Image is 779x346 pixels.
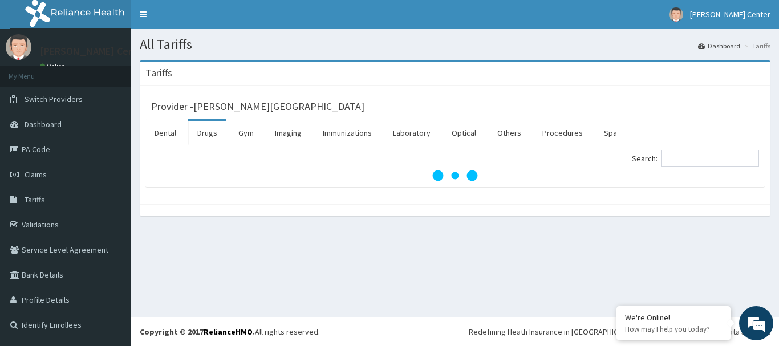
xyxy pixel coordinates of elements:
span: Dashboard [25,119,62,129]
h1: All Tariffs [140,37,770,52]
p: [PERSON_NAME] Center [40,46,148,56]
a: Drugs [188,121,226,145]
span: We're online! [66,101,157,217]
li: Tariffs [741,41,770,51]
div: Minimize live chat window [187,6,214,33]
svg: audio-loading [432,153,478,198]
img: User Image [6,34,31,60]
div: We're Online! [625,312,722,323]
span: Claims [25,169,47,180]
strong: Copyright © 2017 . [140,327,255,337]
h3: Tariffs [145,68,172,78]
div: Chat with us now [59,64,192,79]
a: Laboratory [384,121,440,145]
img: User Image [669,7,683,22]
span: [PERSON_NAME] Center [690,9,770,19]
div: Redefining Heath Insurance in [GEOGRAPHIC_DATA] using Telemedicine and Data Science! [469,326,770,337]
img: d_794563401_company_1708531726252_794563401 [21,57,46,86]
a: RelianceHMO [204,327,253,337]
h3: Provider - [PERSON_NAME][GEOGRAPHIC_DATA] [151,101,364,112]
a: Dashboard [698,41,740,51]
input: Search: [661,150,759,167]
a: Immunizations [314,121,381,145]
a: Spa [595,121,626,145]
a: Procedures [533,121,592,145]
span: Tariffs [25,194,45,205]
textarea: Type your message and hit 'Enter' [6,227,217,267]
a: Gym [229,121,263,145]
a: Optical [443,121,485,145]
p: How may I help you today? [625,324,722,334]
footer: All rights reserved. [131,317,779,346]
a: Dental [145,121,185,145]
span: Switch Providers [25,94,83,104]
a: Imaging [266,121,311,145]
label: Search: [632,150,759,167]
a: Online [40,62,67,70]
a: Others [488,121,530,145]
